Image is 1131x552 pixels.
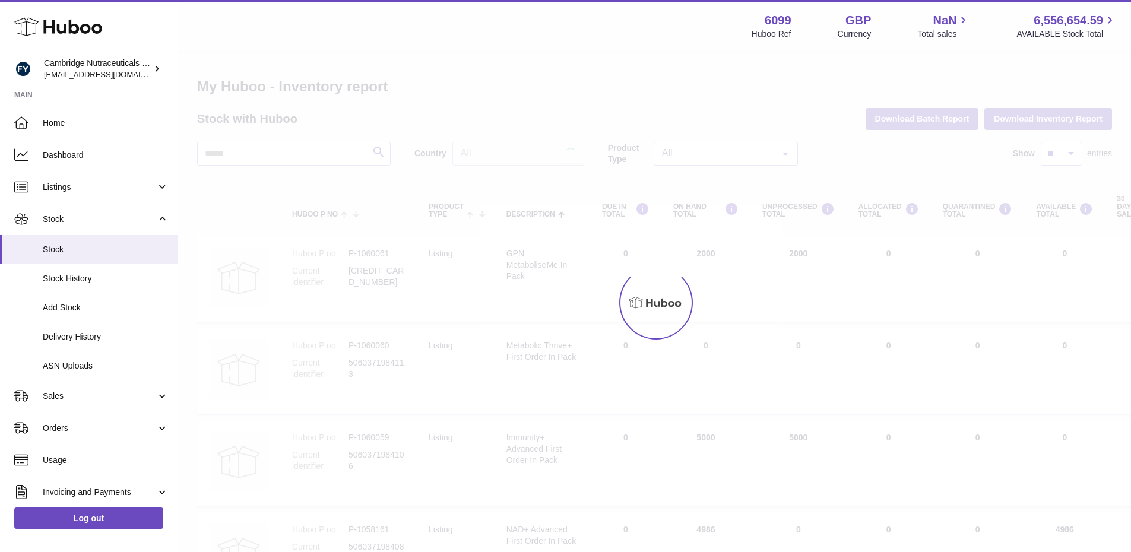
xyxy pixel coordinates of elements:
span: Usage [43,455,169,466]
span: Total sales [917,28,970,40]
span: Home [43,118,169,129]
span: Add Stock [43,302,169,313]
span: Listings [43,182,156,193]
span: AVAILABLE Stock Total [1016,28,1117,40]
span: Stock History [43,273,169,284]
a: NaN Total sales [917,12,970,40]
a: 6,556,654.59 AVAILABLE Stock Total [1016,12,1117,40]
span: Orders [43,423,156,434]
img: huboo@camnutra.com [14,60,32,78]
div: Huboo Ref [752,28,791,40]
span: 6,556,654.59 [1034,12,1103,28]
a: Log out [14,507,163,529]
span: [EMAIL_ADDRESS][DOMAIN_NAME] [44,69,175,79]
span: Delivery History [43,331,169,342]
span: Stock [43,244,169,255]
span: Dashboard [43,150,169,161]
strong: 6099 [765,12,791,28]
span: Invoicing and Payments [43,487,156,498]
span: Sales [43,391,156,402]
div: Cambridge Nutraceuticals Ltd [44,58,151,80]
strong: GBP [845,12,871,28]
span: Stock [43,214,156,225]
span: NaN [933,12,956,28]
span: ASN Uploads [43,360,169,372]
div: Currency [838,28,872,40]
